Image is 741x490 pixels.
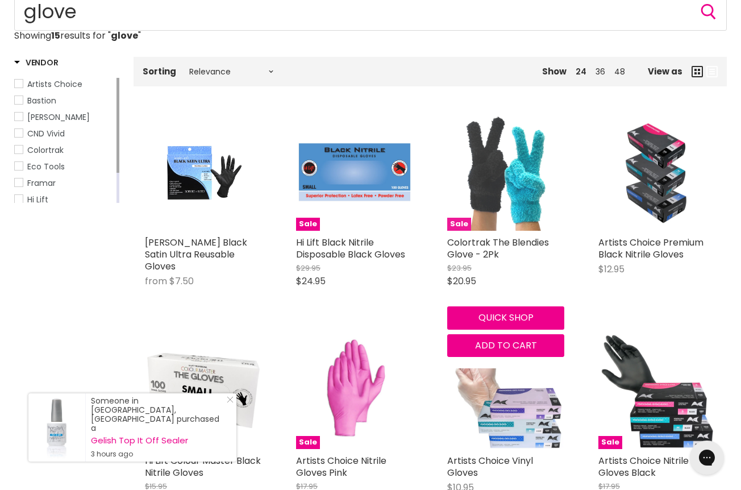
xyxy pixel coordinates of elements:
[447,306,564,329] button: Quick shop
[27,111,90,123] span: [PERSON_NAME]
[447,263,472,273] span: $23.95
[27,78,82,90] span: Artists Choice
[14,111,114,123] a: Caron
[91,396,225,459] div: Someone in [GEOGRAPHIC_DATA], [GEOGRAPHIC_DATA] purchased a
[296,114,413,231] img: Hi Lift Black Nitrile Disposable Black Gloves
[700,3,718,21] button: Search
[164,114,242,231] img: Robert De Soto Black Satin Ultra Reusable Gloves
[576,66,586,77] a: 24
[605,114,708,231] img: Artists Choice Premium Black Nitrile Gloves
[14,144,114,156] a: Colortrak
[91,450,225,459] small: 3 hours ago
[447,334,564,357] button: Add to cart
[14,160,114,173] a: Eco Tools
[14,31,727,41] p: Showing results for " "
[447,236,549,261] a: Colortrak The Blendies Glove - 2Pk
[296,218,320,231] span: Sale
[145,332,262,449] a: Hi Lift Colour Master Black Nitrile GlovesSale
[14,193,114,206] a: Hi Lift
[296,263,320,273] span: $29.95
[447,114,564,231] a: Colortrak The Blendies Glove - 2PkSale
[143,67,176,76] label: Sorting
[14,78,114,90] a: Artists Choice
[145,114,262,231] a: Robert De Soto Black Satin Ultra Reusable Gloves
[14,177,114,189] a: Framar
[296,436,320,449] span: Sale
[145,332,262,449] img: Hi Lift Colour Master Black Nitrile Gloves
[111,29,138,42] strong: glove
[447,275,476,288] span: $20.95
[447,218,471,231] span: Sale
[27,194,48,205] span: Hi Lift
[296,114,413,231] a: Hi Lift Black Nitrile Disposable Black GlovesSale
[14,57,58,68] h3: Vendor
[296,454,386,479] a: Artists Choice Nitrile Gloves Pink
[598,332,715,449] img: Artists Choice Nitrile Gloves Black
[447,454,533,479] a: Artists Choice Vinyl Gloves
[598,332,715,449] a: Artists Choice Nitrile Gloves BlackSale
[475,339,537,352] span: Add to cart
[614,66,625,77] a: 48
[447,114,564,231] img: Colortrak The Blendies Glove - 2Pk
[227,396,234,403] svg: Close Icon
[598,263,625,276] span: $12.95
[684,437,730,479] iframe: Gorgias live chat messenger
[27,128,65,139] span: CND Vivid
[598,114,715,231] a: Artists Choice Premium Black Nitrile Gloves
[596,66,605,77] a: 36
[319,332,390,449] img: Artists Choice Nitrile Gloves Pink
[14,127,114,140] a: CND Vivid
[91,436,225,445] a: Gelish Top It Off Sealer
[296,275,326,288] span: $24.95
[27,144,64,156] span: Colortrak
[648,67,682,76] span: View as
[542,65,567,77] span: Show
[169,275,194,288] span: $7.50
[27,177,56,189] span: Framar
[145,454,261,479] a: Hi Lift Colour Master Black Nitrile Gloves
[296,332,413,449] a: Artists Choice Nitrile Gloves PinkSale
[598,236,703,261] a: Artists Choice Premium Black Nitrile Gloves
[598,436,622,449] span: Sale
[145,275,167,288] span: from
[598,454,689,479] a: Artists Choice Nitrile Gloves Black
[222,396,234,408] a: Close Notification
[296,236,405,261] a: Hi Lift Black Nitrile Disposable Black Gloves
[447,332,564,449] img: Artists Choice Vinyl Gloves
[145,236,247,273] a: [PERSON_NAME] Black Satin Ultra Reusable Gloves
[28,393,85,462] a: Visit product page
[27,161,65,172] span: Eco Tools
[14,94,114,107] a: Bastion
[27,95,56,106] span: Bastion
[51,29,60,42] strong: 15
